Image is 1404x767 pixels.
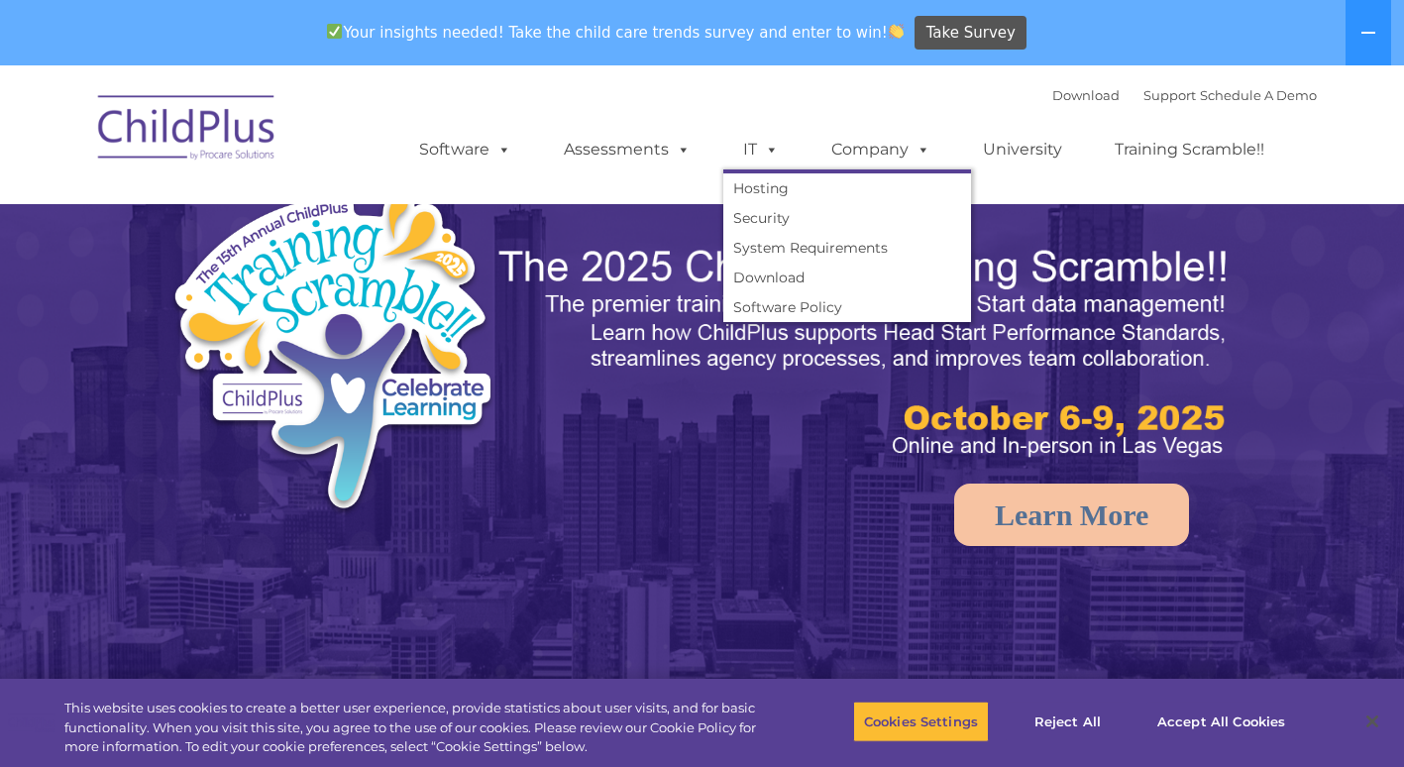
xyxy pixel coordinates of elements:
a: Download [723,263,971,292]
a: Support [1143,87,1196,103]
img: ChildPlus by Procare Solutions [88,81,286,180]
span: Your insights needed! Take the child care trends survey and enter to win! [319,13,913,52]
a: Software [399,130,531,169]
button: Cookies Settings [853,701,989,742]
img: ✅ [327,24,342,39]
button: Accept All Cookies [1146,701,1296,742]
a: Download [1052,87,1120,103]
a: Software Policy [723,292,971,322]
a: Security [723,203,971,233]
button: Reject All [1006,701,1130,742]
font: | [1052,87,1317,103]
a: University [963,130,1082,169]
a: Schedule A Demo [1200,87,1317,103]
a: Take Survey [915,16,1026,51]
a: Training Scramble!! [1095,130,1284,169]
span: Take Survey [926,16,1016,51]
span: Phone number [275,212,360,227]
span: Last name [275,131,336,146]
div: This website uses cookies to create a better user experience, provide statistics about user visit... [64,699,772,757]
a: IT [723,130,799,169]
a: Assessments [544,130,710,169]
a: Company [811,130,950,169]
a: Learn More [954,484,1189,546]
a: System Requirements [723,233,971,263]
button: Close [1350,700,1394,743]
a: Hosting [723,173,971,203]
img: 👏 [889,24,904,39]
